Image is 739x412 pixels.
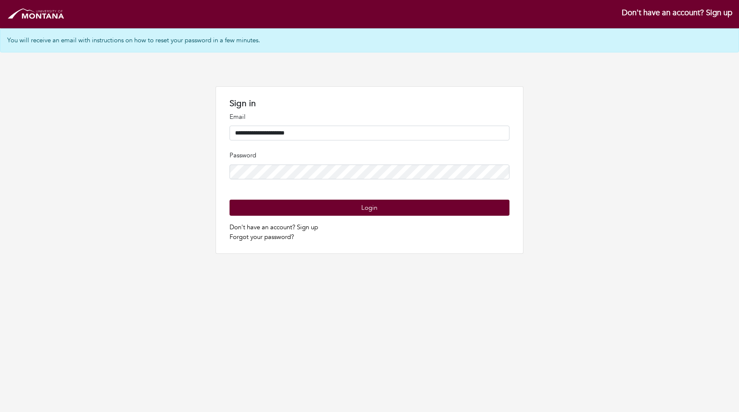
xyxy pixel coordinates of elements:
a: Don't have an account? Sign up [230,223,318,231]
p: Password [230,151,509,160]
p: Email [230,112,509,122]
a: Forgot your password? [230,233,294,241]
h1: Sign in [230,99,509,109]
img: montana_logo.png [7,7,66,22]
button: Login [230,200,509,216]
a: Don't have an account? Sign up [622,7,732,18]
